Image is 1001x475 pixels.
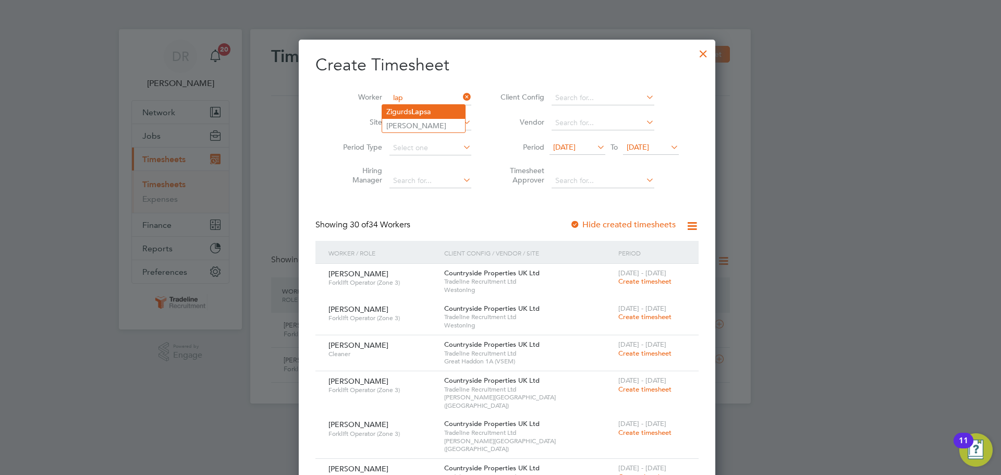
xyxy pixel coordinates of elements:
[382,119,465,132] li: [PERSON_NAME]
[442,241,616,265] div: Client Config / Vendor / Site
[328,386,436,394] span: Forklift Operator (Zone 3)
[444,277,613,286] span: Tradeline Recruitment Ltd
[618,385,672,394] span: Create timesheet
[444,357,613,366] span: Great Haddon 1A (VSEM)
[618,349,672,358] span: Create timesheet
[444,313,613,321] span: Tradeline Recruitment Ltd
[315,220,412,230] div: Showing
[389,174,471,188] input: Search for...
[444,393,613,409] span: [PERSON_NAME][GEOGRAPHIC_DATA] ([GEOGRAPHIC_DATA])
[618,277,672,286] span: Create timesheet
[335,142,382,152] label: Period Type
[328,376,388,386] span: [PERSON_NAME]
[618,428,672,437] span: Create timesheet
[335,166,382,185] label: Hiring Manager
[382,105,465,119] li: Zigurds sa
[444,419,540,428] span: Countryside Properties UK Ltd
[444,321,613,330] span: Westoning
[618,312,672,321] span: Create timesheet
[618,340,666,349] span: [DATE] - [DATE]
[328,430,436,438] span: Forklift Operator (Zone 3)
[618,269,666,277] span: [DATE] - [DATE]
[553,142,576,152] span: [DATE]
[618,304,666,313] span: [DATE] - [DATE]
[618,464,666,472] span: [DATE] - [DATE]
[959,441,968,454] div: 11
[444,437,613,453] span: [PERSON_NAME][GEOGRAPHIC_DATA] ([GEOGRAPHIC_DATA])
[411,107,424,116] b: Lap
[328,350,436,358] span: Cleaner
[389,141,471,155] input: Select one
[335,92,382,102] label: Worker
[618,419,666,428] span: [DATE] - [DATE]
[497,142,544,152] label: Period
[570,220,676,230] label: Hide created timesheets
[444,340,540,349] span: Countryside Properties UK Ltd
[616,241,688,265] div: Period
[618,376,666,385] span: [DATE] - [DATE]
[497,117,544,127] label: Vendor
[350,220,410,230] span: 34 Workers
[444,349,613,358] span: Tradeline Recruitment Ltd
[328,305,388,314] span: [PERSON_NAME]
[444,286,613,294] span: Westoning
[552,91,654,105] input: Search for...
[444,376,540,385] span: Countryside Properties UK Ltd
[607,140,621,154] span: To
[328,340,388,350] span: [PERSON_NAME]
[444,269,540,277] span: Countryside Properties UK Ltd
[959,433,993,467] button: Open Resource Center, 11 new notifications
[326,241,442,265] div: Worker / Role
[444,464,540,472] span: Countryside Properties UK Ltd
[328,278,436,287] span: Forklift Operator (Zone 3)
[315,54,699,76] h2: Create Timesheet
[335,117,382,127] label: Site
[389,91,471,105] input: Search for...
[497,166,544,185] label: Timesheet Approver
[328,269,388,278] span: [PERSON_NAME]
[444,385,613,394] span: Tradeline Recruitment Ltd
[328,420,388,429] span: [PERSON_NAME]
[627,142,649,152] span: [DATE]
[444,304,540,313] span: Countryside Properties UK Ltd
[552,116,654,130] input: Search for...
[552,174,654,188] input: Search for...
[328,314,436,322] span: Forklift Operator (Zone 3)
[444,429,613,437] span: Tradeline Recruitment Ltd
[497,92,544,102] label: Client Config
[350,220,369,230] span: 30 of
[328,464,388,473] span: [PERSON_NAME]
